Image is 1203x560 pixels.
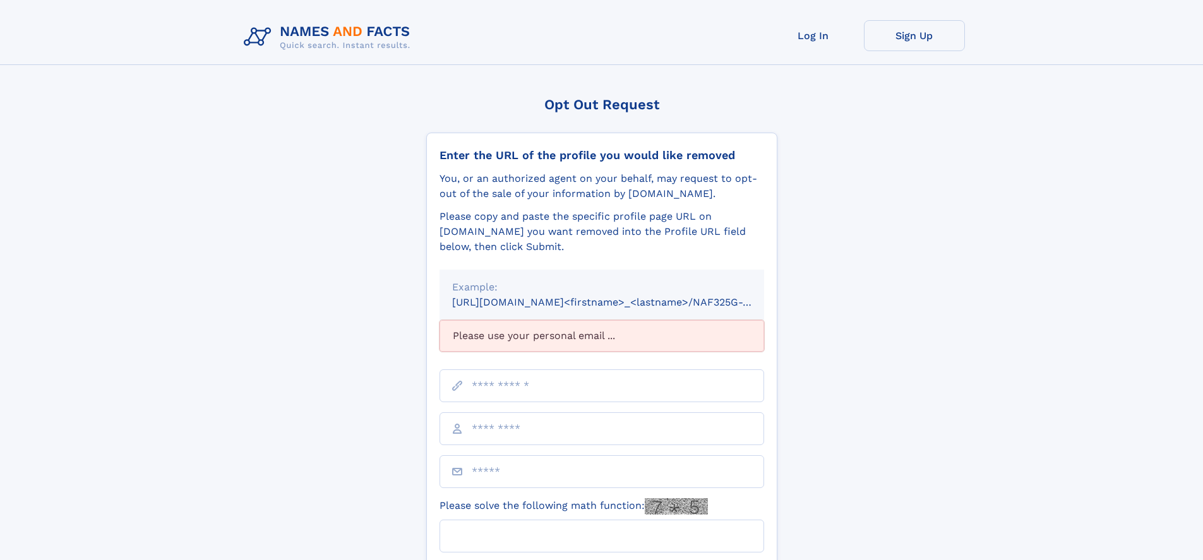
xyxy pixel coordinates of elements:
div: Enter the URL of the profile you would like removed [440,148,764,162]
div: Opt Out Request [426,97,777,112]
div: Please copy and paste the specific profile page URL on [DOMAIN_NAME] you want removed into the Pr... [440,209,764,254]
small: [URL][DOMAIN_NAME]<firstname>_<lastname>/NAF325G-xxxxxxxx [452,296,788,308]
div: You, or an authorized agent on your behalf, may request to opt-out of the sale of your informatio... [440,171,764,201]
div: Example: [452,280,751,295]
img: Logo Names and Facts [239,20,421,54]
a: Log In [763,20,864,51]
a: Sign Up [864,20,965,51]
div: Please use your personal email ... [440,320,764,352]
label: Please solve the following math function: [440,498,708,515]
